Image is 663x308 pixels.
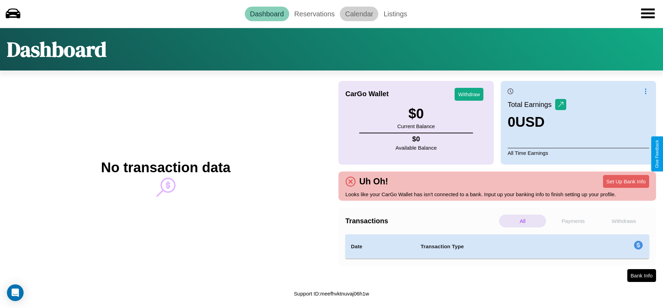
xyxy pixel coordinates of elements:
p: Total Earnings [508,98,555,111]
button: Set Up Bank Info [603,175,649,188]
h4: Date [351,242,410,251]
h4: Transaction Type [421,242,577,251]
a: Reservations [289,7,340,21]
h4: Transactions [345,217,497,225]
p: Support ID: meefhvktnuvaj06h1w [294,289,369,298]
p: Withdraws [600,215,647,227]
p: Looks like your CarGo Wallet has isn't connected to a bank. Input up your banking info to finish ... [345,190,649,199]
p: All [499,215,546,227]
h4: Uh Oh! [356,176,391,186]
h1: Dashboard [7,35,106,64]
div: Give Feedback [655,140,660,168]
h3: 0 USD [508,114,566,130]
h3: $ 0 [397,106,435,122]
h4: CarGo Wallet [345,90,389,98]
p: Payments [550,215,597,227]
button: Withdraw [455,88,483,101]
button: Bank Info [627,269,656,282]
a: Listings [378,7,412,21]
div: Open Intercom Messenger [7,284,24,301]
p: All Time Earnings [508,148,649,158]
p: Current Balance [397,122,435,131]
a: Dashboard [245,7,289,21]
a: Calendar [340,7,378,21]
p: Available Balance [396,143,437,152]
h4: $ 0 [396,135,437,143]
table: simple table [345,234,649,259]
h2: No transaction data [101,160,230,175]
